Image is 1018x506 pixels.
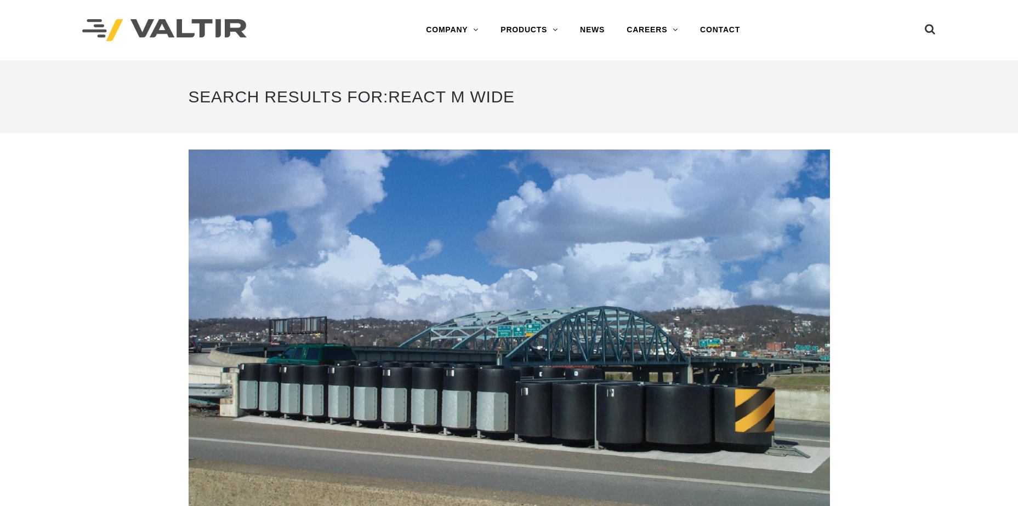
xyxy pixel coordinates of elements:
[189,77,830,117] h1: Search Results for:
[388,88,515,106] span: react M wide
[689,19,751,41] a: CONTACT
[82,19,247,42] img: Valtir
[569,19,616,41] a: NEWS
[415,19,490,41] a: COMPANY
[616,19,689,41] a: CAREERS
[490,19,569,41] a: PRODUCTS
